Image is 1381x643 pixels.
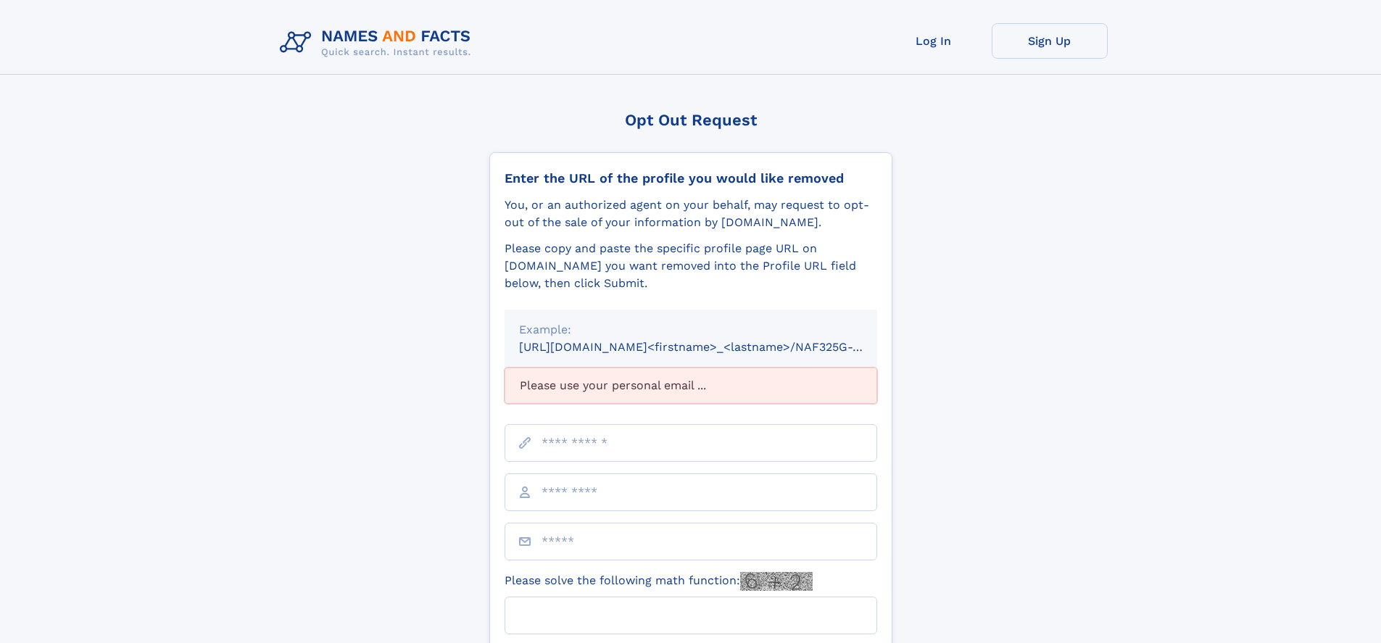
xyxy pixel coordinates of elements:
img: Logo Names and Facts [274,23,483,62]
div: Please copy and paste the specific profile page URL on [DOMAIN_NAME] you want removed into the Pr... [505,240,877,292]
div: Please use your personal email ... [505,368,877,404]
div: Enter the URL of the profile you would like removed [505,170,877,186]
label: Please solve the following math function: [505,572,813,591]
small: [URL][DOMAIN_NAME]<firstname>_<lastname>/NAF325G-xxxxxxxx [519,340,905,354]
a: Sign Up [992,23,1108,59]
div: You, or an authorized agent on your behalf, may request to opt-out of the sale of your informatio... [505,196,877,231]
div: Opt Out Request [489,111,892,129]
div: Example: [519,321,863,339]
a: Log In [876,23,992,59]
